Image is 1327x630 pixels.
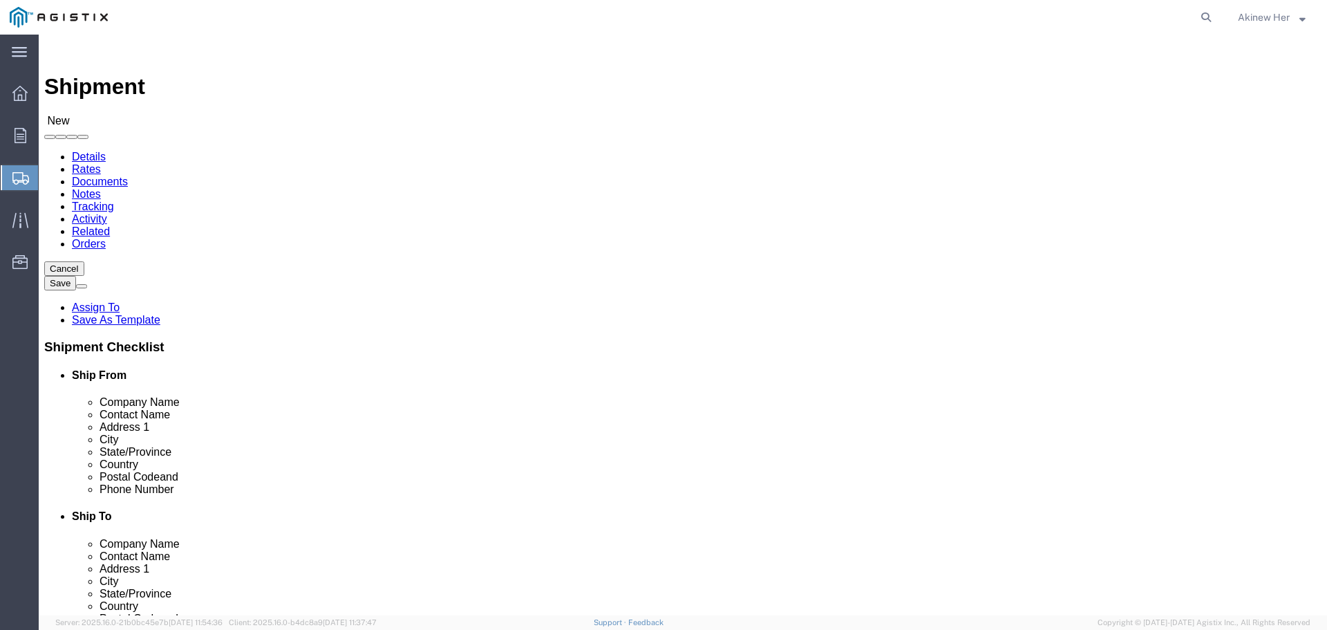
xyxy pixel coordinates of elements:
[323,618,377,627] span: [DATE] 11:37:47
[169,618,223,627] span: [DATE] 11:54:36
[10,7,108,28] img: logo
[1238,10,1290,25] span: Akinew Her
[229,618,377,627] span: Client: 2025.16.0-b4dc8a9
[1237,9,1308,26] button: Akinew Her
[55,618,223,627] span: Server: 2025.16.0-21b0bc45e7b
[628,618,663,627] a: Feedback
[39,35,1327,615] iframe: FS Legacy Container
[1098,617,1310,629] span: Copyright © [DATE]-[DATE] Agistix Inc., All Rights Reserved
[594,618,628,627] a: Support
